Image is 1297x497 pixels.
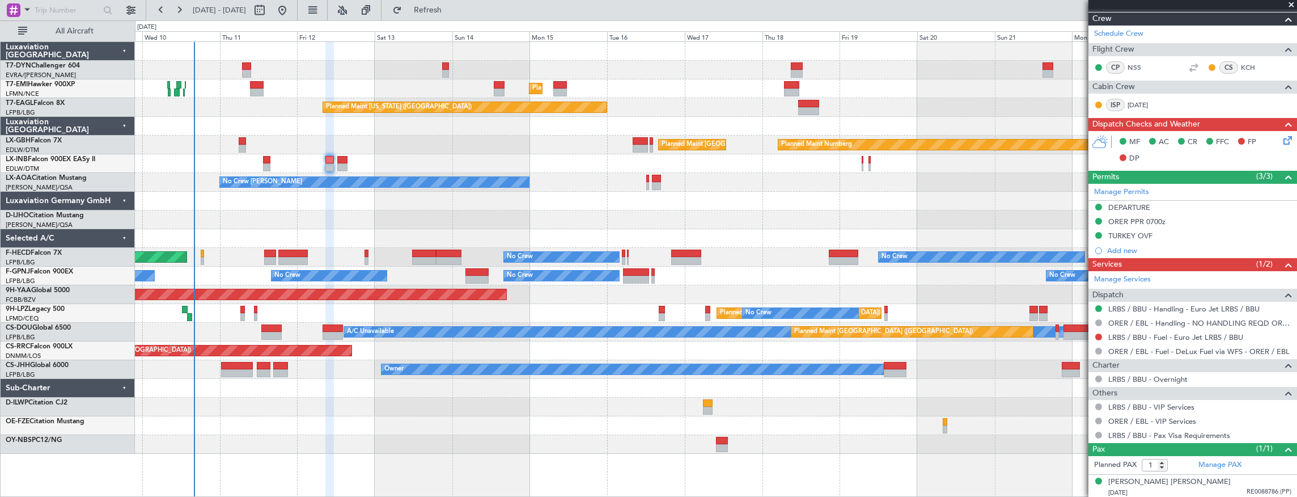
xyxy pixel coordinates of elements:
[6,221,73,229] a: [PERSON_NAME]/QSA
[1108,347,1290,356] a: ORER / EBL - Fuel - DeLux Fuel via WFS - ORER / EBL
[137,23,156,32] div: [DATE]
[6,212,84,219] a: D-IJHOCitation Mustang
[6,287,31,294] span: 9H-YAA
[762,31,840,41] div: Thu 18
[1108,402,1194,412] a: LRBS / BBU - VIP Services
[6,212,29,219] span: D-IJHO
[1159,137,1169,148] span: AC
[1108,488,1128,497] span: [DATE]
[6,250,31,256] span: F-HECD
[745,305,772,322] div: No Crew
[1094,28,1143,40] a: Schedule Crew
[1094,460,1137,471] label: Planned PAX
[6,343,30,350] span: CS-RRC
[1129,137,1140,148] span: MF
[6,183,73,192] a: [PERSON_NAME]/QSA
[35,2,100,19] input: Trip Number
[6,325,71,331] a: CS-DOUGlobal 6500
[6,362,30,369] span: CS-JHH
[6,250,62,256] a: F-HECDFalcon 7X
[6,343,73,350] a: CS-RRCFalcon 900LX
[6,268,73,275] a: F-GPNJFalcon 900EX
[6,287,70,294] a: 9H-YAAGlobal 5000
[1107,246,1291,255] div: Add new
[1092,12,1112,26] span: Crew
[1092,81,1135,94] span: Cabin Crew
[1248,137,1256,148] span: FP
[6,62,31,69] span: T7-DYN
[6,175,32,182] span: LX-AOA
[6,156,95,163] a: LX-INBFalcon 900EX EASy II
[6,81,28,88] span: T7-EMI
[6,71,76,79] a: EVRA/[PERSON_NAME]
[1129,153,1139,165] span: DP
[387,1,455,19] button: Refresh
[685,31,762,41] div: Wed 17
[6,156,28,163] span: LX-INB
[1256,170,1273,182] span: (3/3)
[6,100,65,107] a: T7-EAGLFalcon 8X
[6,108,35,117] a: LFPB/LBG
[794,323,973,340] div: Planned Maint [GEOGRAPHIC_DATA] ([GEOGRAPHIC_DATA])
[6,362,69,369] a: CS-JHHGlobal 6000
[1094,274,1151,285] a: Manage Services
[6,146,39,154] a: EDLW/DTM
[1108,374,1188,384] a: LRBS / BBU - Overnight
[6,81,75,88] a: T7-EMIHawker 900XP
[1256,443,1273,454] span: (1/1)
[1092,359,1120,372] span: Charter
[12,22,123,40] button: All Aircraft
[1108,217,1165,226] div: ORER PPR 0700z
[6,306,28,313] span: 9H-LPZ
[607,31,685,41] div: Tue 16
[274,267,300,284] div: No Crew
[1108,203,1150,212] div: DEPARTURE
[6,418,84,425] a: OE-FZECitation Mustang
[532,80,641,97] div: Planned Maint [GEOGRAPHIC_DATA]
[6,333,35,342] a: LFPB/LBG
[1108,416,1196,426] a: ORER / EBL - VIP Services
[29,27,120,35] span: All Aircraft
[6,296,36,304] a: FCBB/BZV
[220,31,298,41] div: Thu 11
[142,31,220,41] div: Wed 10
[1094,187,1149,198] a: Manage Permits
[6,277,35,285] a: LFPB/LBG
[404,6,452,14] span: Refresh
[6,258,35,267] a: LFPB/LBG
[6,399,28,406] span: D-ILWP
[840,31,917,41] div: Fri 19
[1092,289,1124,302] span: Dispatch
[1188,137,1197,148] span: CR
[1108,332,1243,342] a: LRBS / BBU - Fuel - Euro Jet LRBS / BBU
[1092,171,1119,184] span: Permits
[1092,43,1134,56] span: Flight Crew
[881,248,908,266] div: No Crew
[507,248,533,266] div: No Crew
[6,306,65,313] a: 9H-LPZLegacy 500
[6,137,62,144] a: LX-GBHFalcon 7X
[6,325,32,331] span: CS-DOU
[1108,304,1260,314] a: LRBS / BBU - Handling - Euro Jet LRBS / BBU
[6,175,87,182] a: LX-AOACitation Mustang
[6,137,31,144] span: LX-GBH
[6,100,33,107] span: T7-EAGL
[1256,258,1273,270] span: (1/2)
[1216,137,1229,148] span: FFC
[6,314,39,323] a: LFMD/CEQ
[917,31,995,41] div: Sat 20
[223,174,302,191] div: No Crew [PERSON_NAME]
[6,418,29,425] span: OE-FZE
[6,352,41,360] a: DNMM/LOS
[6,62,80,69] a: T7-DYNChallenger 604
[1108,431,1230,440] a: LRBS / BBU - Pax Visa Requirements
[6,90,39,98] a: LFMN/NCE
[1128,62,1153,73] a: NSS
[1049,267,1075,284] div: No Crew
[1072,31,1150,41] div: Mon 22
[452,31,530,41] div: Sun 14
[1092,118,1200,131] span: Dispatch Checks and Weather
[6,437,32,444] span: OY-NBS
[297,31,375,41] div: Fri 12
[6,399,67,406] a: D-ILWPCitation CJ2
